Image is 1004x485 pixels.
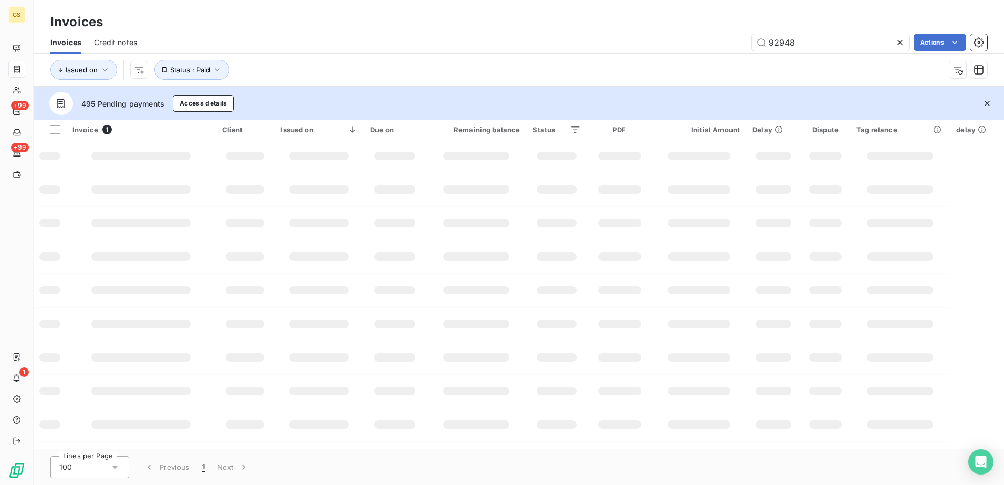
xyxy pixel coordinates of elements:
span: +99 [11,101,29,110]
span: 1 [202,462,205,472]
div: Tag relance [856,125,944,134]
div: PDF [593,125,646,134]
span: 100 [59,462,72,472]
div: Open Intercom Messenger [968,449,993,475]
span: 495 Pending payments [81,98,164,109]
div: Initial Amount [658,125,740,134]
button: Actions [914,34,966,51]
span: Status : Paid [170,66,210,74]
h3: Invoices [50,13,103,31]
div: Due on [370,125,420,134]
div: delay [956,125,998,134]
div: GS [8,6,25,23]
span: Issued on [66,66,98,74]
button: Next [211,456,255,478]
button: Previous [138,456,196,478]
img: Logo LeanPay [8,462,25,479]
div: Client [222,125,268,134]
span: Invoice [72,125,98,134]
input: Search [752,34,909,51]
div: Remaining balance [432,125,520,134]
button: 1 [196,456,211,478]
span: Invoices [50,37,81,48]
a: +99 [8,145,25,162]
div: Delay [752,125,794,134]
span: +99 [11,143,29,152]
button: Issued on [50,60,117,80]
span: 1 [102,125,112,134]
div: Dispute [807,125,844,134]
div: Issued on [280,125,358,134]
button: Access details [173,95,234,112]
span: Credit notes [94,37,137,48]
div: Status [532,125,581,134]
a: +99 [8,103,25,120]
button: Status : Paid [154,60,229,80]
span: 1 [19,367,29,377]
